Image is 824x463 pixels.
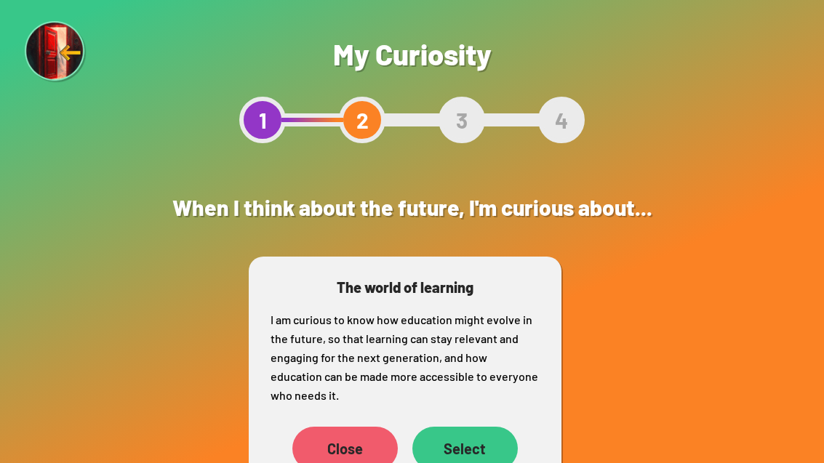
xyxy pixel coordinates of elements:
[25,21,87,84] img: Exit
[339,97,385,143] div: 2
[271,310,540,405] p: I am curious to know how education might evolve in the future, so that learning can stay relevant...
[538,97,585,143] div: 4
[239,97,286,143] div: 1
[239,36,585,71] h1: My Curiosity
[100,180,725,235] h2: When I think about the future, I'm curious about...
[271,278,540,296] h3: The world of learning
[439,97,485,143] div: 3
